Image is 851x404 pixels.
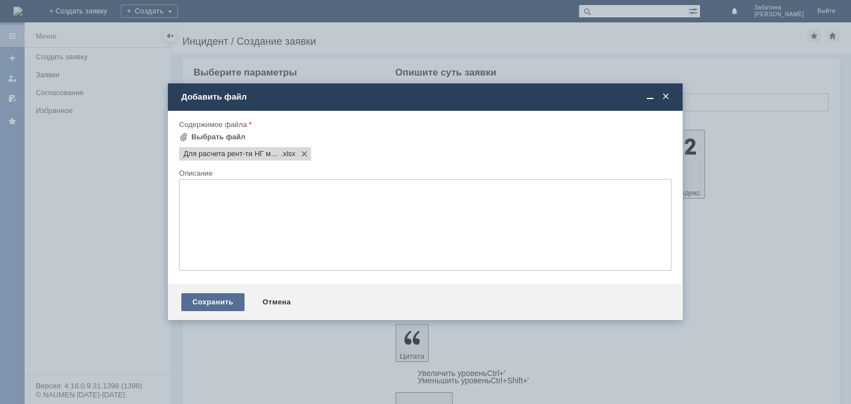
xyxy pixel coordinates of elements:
div: Содержимое файла [179,121,669,128]
span: Для расчета рент-ти НГ механик.xlsx [184,149,281,158]
span: Для расчета рент-ти НГ механик.xlsx [281,149,295,158]
span: Закрыть [660,92,671,102]
div: Описание [179,170,669,177]
div: Выбрать файл [191,133,246,142]
div: Добавить файл [181,92,671,102]
span: Свернуть (Ctrl + M) [645,92,656,102]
